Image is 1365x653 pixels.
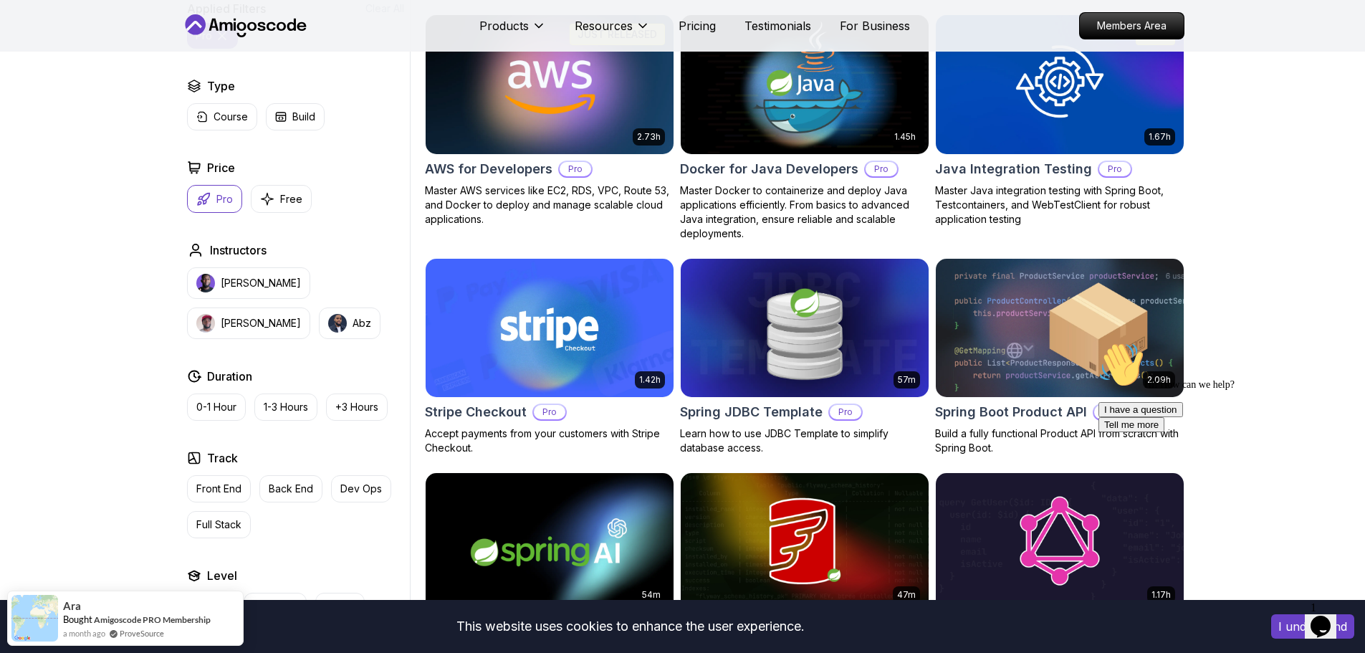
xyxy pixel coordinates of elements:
[6,43,142,54] span: Hi! How can we help?
[681,15,929,154] img: Docker for Java Developers card
[63,627,105,639] span: a month ago
[187,394,246,421] button: 0-1 Hour
[266,103,325,130] button: Build
[935,183,1184,227] p: Master Java integration testing with Spring Boot, Testcontainers, and WebTestClient for robust ap...
[221,276,301,290] p: [PERSON_NAME]
[680,402,823,422] h2: Spring JDBC Template
[637,131,661,143] p: 2.73h
[680,426,929,455] p: Learn how to use JDBC Template to simplify database access.
[11,595,58,642] img: provesource social proof notification image
[680,159,858,179] h2: Docker for Java Developers
[196,314,215,333] img: instructor img
[254,394,317,421] button: 1-3 Hours
[479,17,529,34] p: Products
[210,242,267,259] h2: Instructors
[63,600,81,612] span: Ara
[253,599,297,614] p: Mid-level
[897,589,916,601] p: 47m
[419,11,679,157] img: AWS for Developers card
[6,6,264,96] div: 👋Hi! How can we help?I have a questionTell me more
[335,400,378,414] p: +3 Hours
[196,482,241,496] p: Front End
[353,316,371,330] p: Abz
[426,473,674,612] img: Spring AI card
[681,259,929,398] img: Spring JDBC Template card
[1271,614,1354,639] button: Accept cookies
[425,159,552,179] h2: AWS for Developers
[187,103,257,130] button: Course
[216,192,233,206] p: Pro
[575,17,633,34] p: Resources
[425,402,527,422] h2: Stripe Checkout
[1080,13,1184,39] p: Members Area
[680,183,929,241] p: Master Docker to containerize and deploy Java applications efficiently. From basics to advanced J...
[6,66,90,81] button: I have a question
[207,77,235,95] h2: Type
[426,259,674,398] img: Stripe Checkout card
[560,162,591,176] p: Pro
[681,473,929,612] img: Flyway and Spring Boot card
[331,475,391,502] button: Dev Ops
[328,314,347,333] img: instructor img
[639,374,661,386] p: 1.42h
[214,110,248,124] p: Course
[1305,596,1351,639] iframe: chat widget
[187,475,251,502] button: Front End
[935,14,1184,227] a: Java Integration Testing card1.67hNEWJava Integration TestingProMaster Java integration testing w...
[315,593,365,620] button: Senior
[221,316,301,330] p: [PERSON_NAME]
[479,17,546,46] button: Products
[325,599,355,614] p: Senior
[866,162,897,176] p: Pro
[207,567,237,584] h2: Level
[936,15,1184,154] img: Java Integration Testing card
[936,259,1184,398] img: Spring Boot Product API card
[340,482,382,496] p: Dev Ops
[207,159,235,176] h2: Price
[1149,131,1171,143] p: 1.67h
[120,627,164,639] a: ProveSource
[1079,12,1184,39] a: Members Area
[642,589,661,601] p: 54m
[680,14,929,241] a: Docker for Java Developers card1.45hDocker for Java DevelopersProMaster Docker to containerize an...
[840,17,910,34] a: For Business
[94,614,211,625] a: Amigoscode PRO Membership
[425,14,674,227] a: AWS for Developers card2.73hJUST RELEASEDAWS for DevelopersProMaster AWS services like EC2, RDS, ...
[269,482,313,496] p: Back End
[196,400,236,414] p: 0-1 Hour
[264,400,308,414] p: 1-3 Hours
[425,426,674,455] p: Accept payments from your customers with Stripe Checkout.
[63,614,92,625] span: Bought
[935,258,1184,456] a: Spring Boot Product API card2.09hSpring Boot Product APIProBuild a fully functional Product API f...
[280,192,302,206] p: Free
[196,274,215,292] img: instructor img
[6,6,52,52] img: :wave:
[830,405,861,419] p: Pro
[744,17,811,34] a: Testimonials
[326,394,388,421] button: +3 Hours
[187,511,251,538] button: Full Stack
[187,185,242,213] button: Pro
[935,426,1184,455] p: Build a fully functional Product API from scratch with Spring Boot.
[1151,589,1171,601] p: 1.17h
[207,449,238,467] h2: Track
[575,17,650,46] button: Resources
[425,258,674,456] a: Stripe Checkout card1.42hStripe CheckoutProAccept payments from your customers with Stripe Checkout.
[196,518,241,532] p: Full Stack
[679,17,716,34] a: Pricing
[935,159,1092,179] h2: Java Integration Testing
[6,81,72,96] button: Tell me more
[11,611,1250,642] div: This website uses cookies to enhance the user experience.
[894,131,916,143] p: 1.45h
[425,183,674,227] p: Master AWS services like EC2, RDS, VPC, Route 53, and Docker to deploy and manage scalable cloud ...
[251,185,312,213] button: Free
[292,110,315,124] p: Build
[936,473,1184,612] img: Spring for GraphQL card
[244,593,307,620] button: Mid-level
[534,405,565,419] p: Pro
[935,402,1087,422] h2: Spring Boot Product API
